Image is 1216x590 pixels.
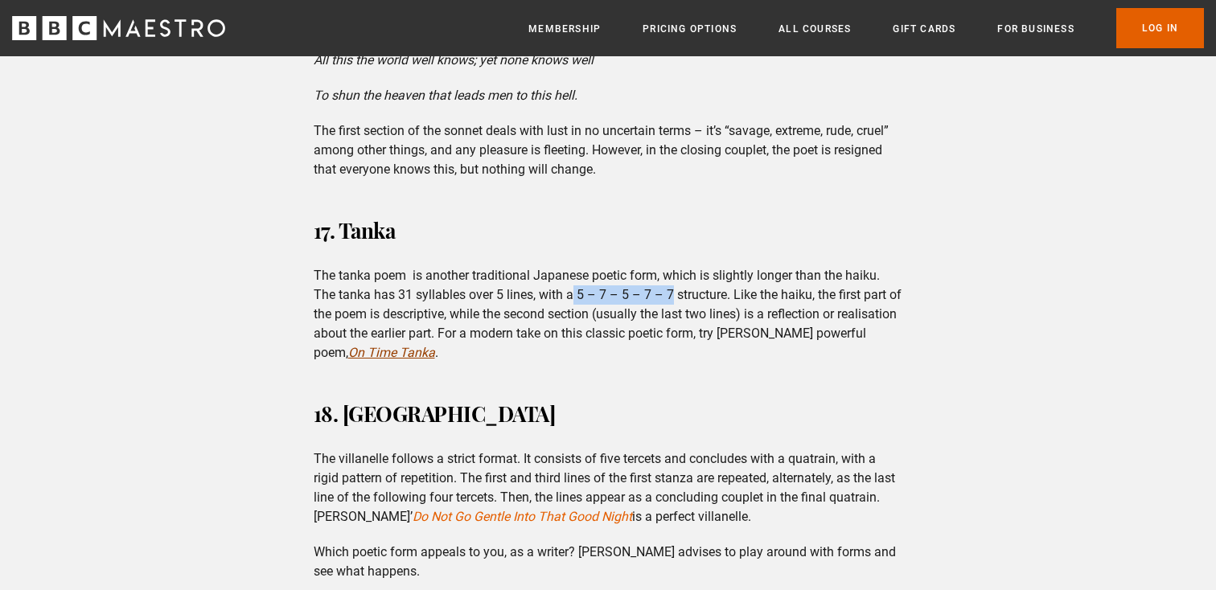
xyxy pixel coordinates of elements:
[778,21,851,37] a: All Courses
[12,16,225,40] svg: BBC Maestro
[314,121,903,179] p: The first section of the sonnet deals with lust in no uncertain terms – it’s “savage, extreme, ru...
[413,509,632,524] a: Do Not Go Gentle Into That Good Night
[314,395,903,433] h3: 18. [GEOGRAPHIC_DATA]
[348,345,435,360] a: On Time Tanka
[314,449,903,526] p: The villanelle follows a strict format. It consists of five tercets and concludes with a quatrain...
[314,266,903,363] p: The tanka poem is another traditional Japanese poetic form, which is slightly longer than the hai...
[528,21,601,37] a: Membership
[314,88,577,103] em: To shun the heaven that leads men to this hell.
[643,21,737,37] a: Pricing Options
[528,8,1204,48] nav: Primary
[314,52,594,68] em: All this the world well knows; yet none knows well
[314,211,903,250] h3: 17. Tanka
[314,543,903,581] p: Which poetic form appeals to you, as a writer? [PERSON_NAME] advises to play around with forms an...
[893,21,955,37] a: Gift Cards
[997,21,1074,37] a: For business
[1116,8,1204,48] a: Log In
